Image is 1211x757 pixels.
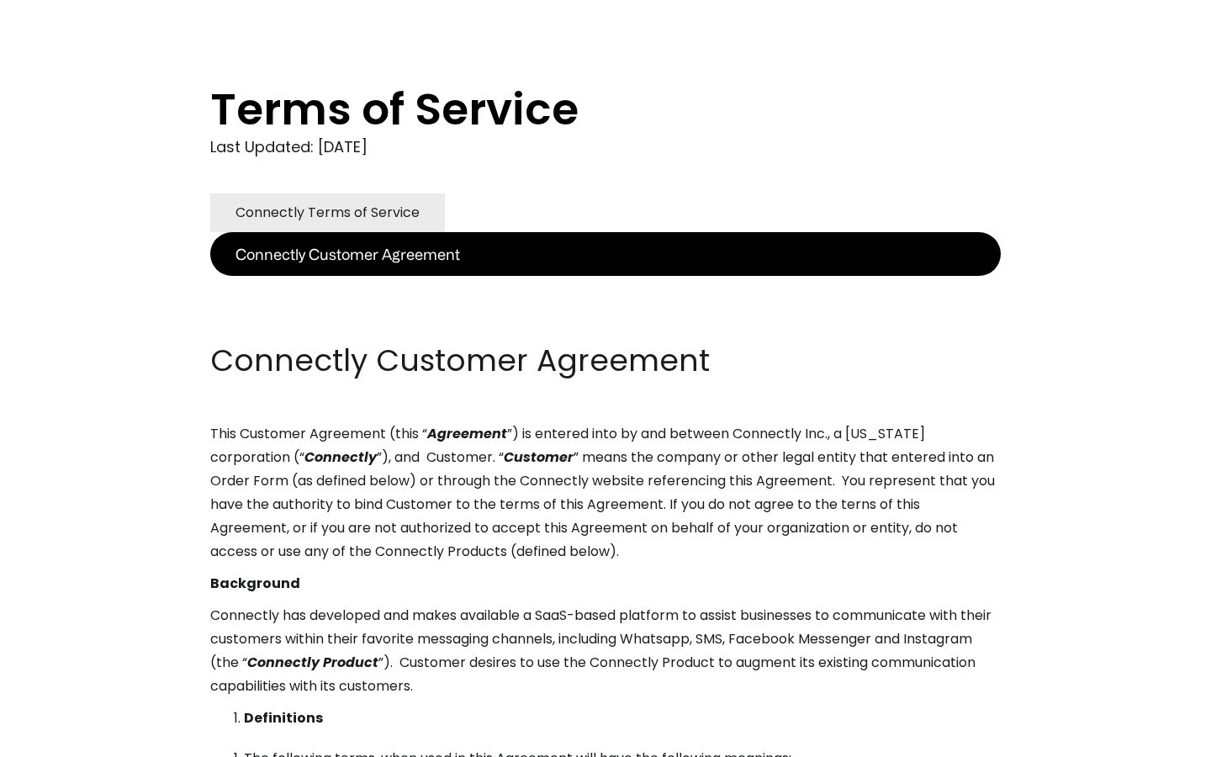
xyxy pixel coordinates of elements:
[210,422,1001,564] p: This Customer Agreement (this “ ”) is entered into by and between Connectly Inc., a [US_STATE] co...
[427,424,507,443] em: Agreement
[210,604,1001,698] p: Connectly has developed and makes available a SaaS-based platform to assist businesses to communi...
[504,447,574,467] em: Customer
[210,574,300,593] strong: Background
[235,242,460,266] div: Connectly Customer Agreement
[210,276,1001,299] p: ‍
[210,308,1001,331] p: ‍
[210,340,1001,382] h2: Connectly Customer Agreement
[244,708,323,728] strong: Definitions
[34,728,101,751] ul: Language list
[235,201,420,225] div: Connectly Terms of Service
[210,84,933,135] h1: Terms of Service
[17,726,101,751] aside: Language selected: English
[247,653,378,672] em: Connectly Product
[304,447,377,467] em: Connectly
[210,135,1001,160] div: Last Updated: [DATE]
